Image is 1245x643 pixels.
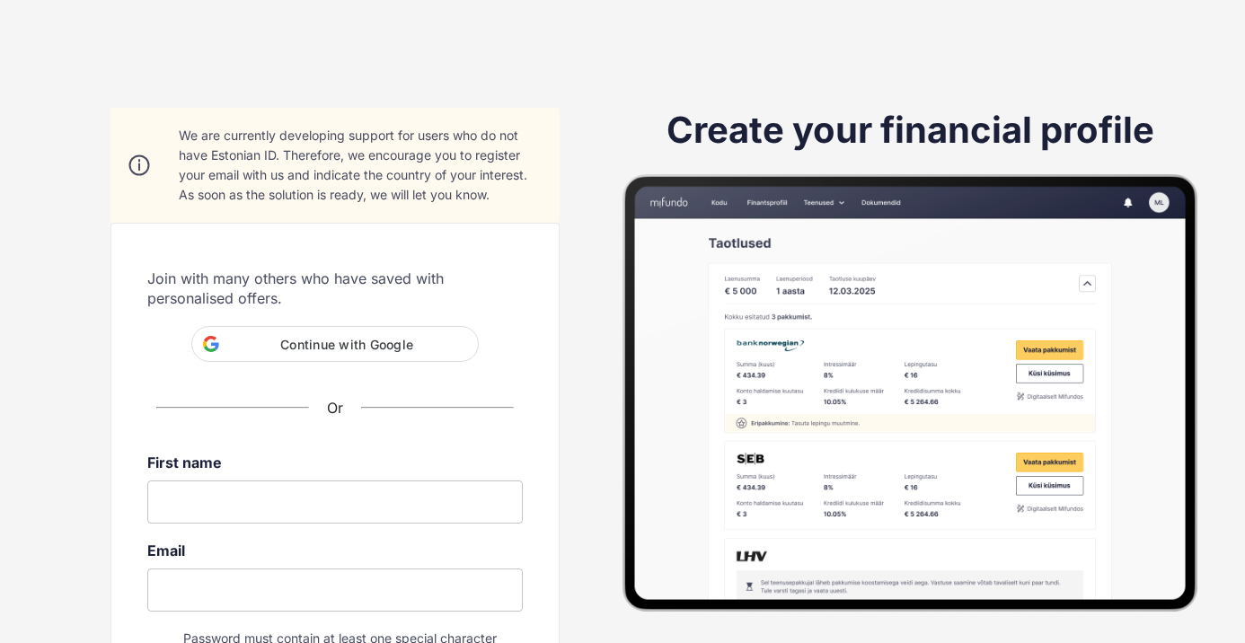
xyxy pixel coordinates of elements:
[179,126,542,205] div: We are currently developing support for users who do not have Estonian ID. Therefore, we encourag...
[226,337,467,352] span: Continue with Google
[622,174,1197,612] img: Example of score in phone
[191,326,479,362] div: Continue with Google
[327,399,343,417] span: Or
[147,269,523,308] span: Join with many others who have saved with personalised offers.
[667,108,1154,153] h1: Create your financial profile
[147,542,523,559] label: Email
[147,454,523,471] label: First name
